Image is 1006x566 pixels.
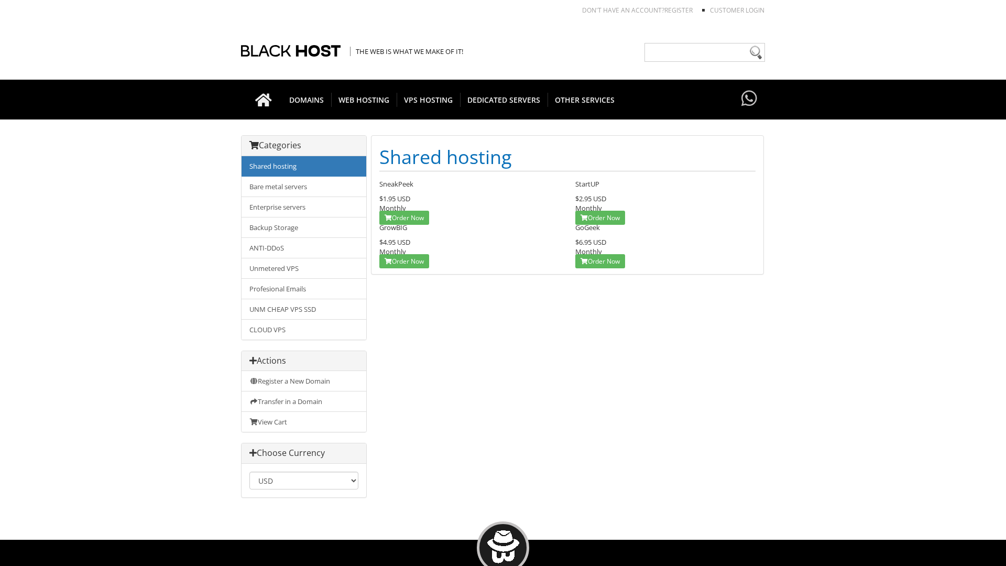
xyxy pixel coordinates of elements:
[242,371,366,391] a: Register a New Domain
[379,194,560,213] div: Monthly
[242,278,366,299] a: Profesional Emails
[379,237,560,256] div: Monthly
[575,194,756,213] div: Monthly
[242,411,366,432] a: View Cart
[379,254,429,268] a: Order Now
[575,223,600,232] span: GoGeek
[739,80,760,118] a: Have questions?
[397,80,461,119] a: VPS HOSTING
[379,179,413,189] span: SneakPeek
[242,156,366,177] a: Shared hosting
[397,93,461,107] span: VPS HOSTING
[242,237,366,258] a: ANTI-DDoS
[460,93,548,107] span: DEDICATED SERVERS
[575,211,625,225] a: Order Now
[710,6,764,15] a: Customer Login
[379,211,429,225] a: Order Now
[242,319,366,340] a: CLOUD VPS
[487,530,520,563] img: BlackHOST mascont, Blacky.
[331,80,397,119] a: WEB HOSTING
[379,237,410,247] span: $4.95 USD
[249,449,358,458] h3: Choose Currency
[350,47,463,56] span: The Web is what we make of it!
[575,237,606,247] span: $6.95 USD
[460,80,548,119] a: DEDICATED SERVERS
[282,80,332,119] a: DOMAINS
[331,93,397,107] span: WEB HOSTING
[249,141,358,150] h3: Categories
[249,356,358,366] h3: Actions
[242,217,366,238] a: Backup Storage
[242,258,366,279] a: Unmetered VPS
[245,80,282,119] a: Go to homepage
[379,223,407,232] span: GrowBIG
[242,299,366,320] a: UNM CHEAP VPS SSD
[548,80,622,119] a: OTHER SERVICES
[644,43,765,62] input: Need help?
[242,197,366,217] a: Enterprise servers
[575,194,606,203] span: $2.95 USD
[379,194,410,203] span: $1.95 USD
[242,176,366,197] a: Bare metal servers
[566,6,693,15] li: Don't have an account?
[379,144,756,171] h1: Shared hosting
[242,391,366,412] a: Transfer in a Domain
[575,254,625,268] a: Order Now
[282,93,332,107] span: DOMAINS
[575,179,599,189] span: StartUP
[575,237,756,256] div: Monthly
[548,93,622,107] span: OTHER SERVICES
[664,6,693,15] a: REGISTER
